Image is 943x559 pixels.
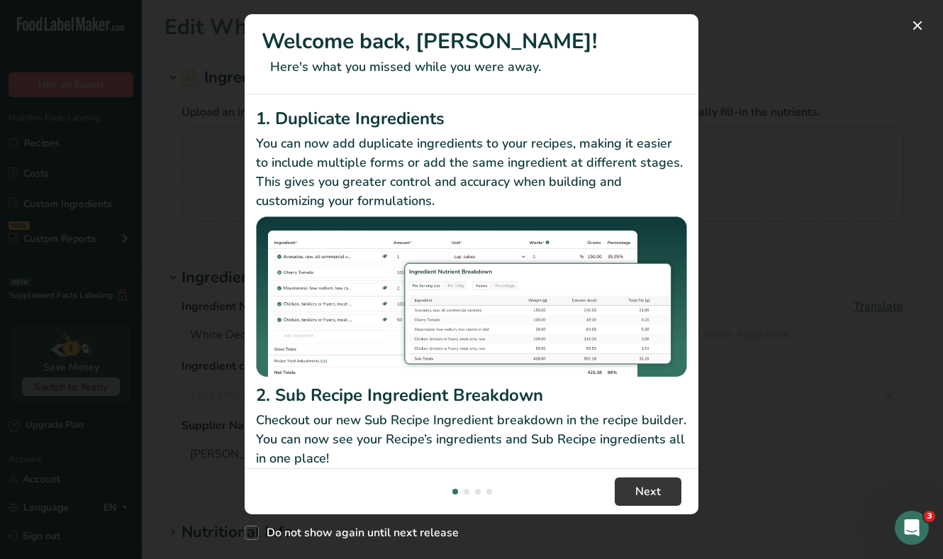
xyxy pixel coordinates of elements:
[256,411,687,468] p: Checkout our new Sub Recipe Ingredient breakdown in the recipe builder. You can now see your Reci...
[262,26,681,57] h1: Welcome back, [PERSON_NAME]!
[615,477,681,506] button: Next
[262,57,681,77] p: Here's what you missed while you were away.
[256,106,687,131] h2: 1. Duplicate Ingredients
[895,511,929,545] iframe: Intercom live chat
[924,511,935,522] span: 3
[635,483,661,500] span: Next
[256,382,687,408] h2: 2. Sub Recipe Ingredient Breakdown
[259,526,459,540] span: Do not show again until next release
[256,216,687,377] img: Duplicate Ingredients
[256,134,687,211] p: You can now add duplicate ingredients to your recipes, making it easier to include multiple forms...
